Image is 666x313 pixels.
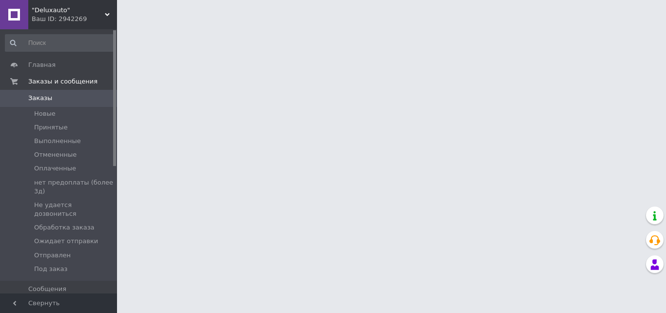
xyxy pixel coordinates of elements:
span: нет предоплаты (более 3д) [34,178,114,196]
span: Оплаченные [34,164,76,173]
span: Не удается дозвониться [34,201,114,218]
span: Ожидает отправки [34,237,98,246]
span: Обработка заказа [34,223,95,232]
span: Новые [34,109,56,118]
span: Выполненные [34,137,81,146]
span: Заказы и сообщения [28,77,98,86]
span: "Deluxauto" [32,6,105,15]
span: Отмененные [34,150,77,159]
span: Отправлен [34,251,71,260]
span: Заказы [28,94,52,103]
input: Поиск [5,34,115,52]
span: Главная [28,61,56,69]
div: Ваш ID: 2942269 [32,15,117,23]
span: Под заказ [34,265,67,273]
span: Принятые [34,123,68,132]
span: Сообщения [28,285,66,293]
